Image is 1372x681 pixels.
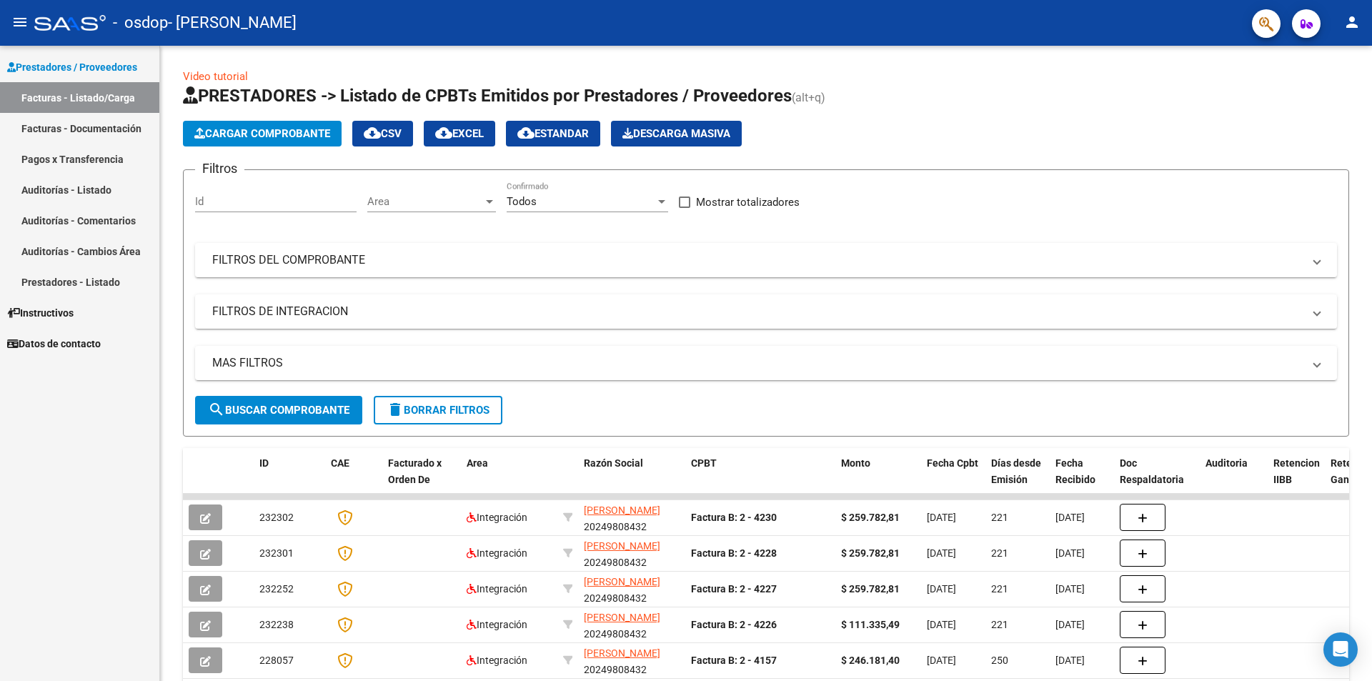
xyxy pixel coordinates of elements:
[611,121,742,146] button: Descarga Masiva
[364,127,402,140] span: CSV
[254,448,325,511] datatable-header-cell: ID
[212,304,1303,319] mat-panel-title: FILTROS DE INTEGRACION
[584,610,680,640] div: 20249808432
[461,448,557,511] datatable-header-cell: Area
[435,127,484,140] span: EXCEL
[259,512,294,523] span: 232302
[584,574,680,604] div: 20249808432
[1268,448,1325,511] datatable-header-cell: Retencion IIBB
[387,401,404,418] mat-icon: delete
[691,583,777,595] strong: Factura B: 2 - 4227
[506,121,600,146] button: Estandar
[991,547,1008,559] span: 221
[194,127,330,140] span: Cargar Comprobante
[584,612,660,623] span: [PERSON_NAME]
[331,457,349,469] span: CAE
[424,121,495,146] button: EXCEL
[841,655,900,666] strong: $ 246.181,40
[183,121,342,146] button: Cargar Comprobante
[1055,547,1085,559] span: [DATE]
[467,547,527,559] span: Integración
[517,124,535,141] mat-icon: cloud_download
[208,401,225,418] mat-icon: search
[927,547,956,559] span: [DATE]
[841,547,900,559] strong: $ 259.782,81
[11,14,29,31] mat-icon: menu
[622,127,730,140] span: Descarga Masiva
[1323,632,1358,667] div: Open Intercom Messenger
[382,448,461,511] datatable-header-cell: Facturado x Orden De
[1055,655,1085,666] span: [DATE]
[584,457,643,469] span: Razón Social
[584,504,660,516] span: [PERSON_NAME]
[388,457,442,485] span: Facturado x Orden De
[691,512,777,523] strong: Factura B: 2 - 4230
[584,538,680,568] div: 20249808432
[208,404,349,417] span: Buscar Comprobante
[195,346,1337,380] mat-expansion-panel-header: MAS FILTROS
[367,195,483,208] span: Area
[259,457,269,469] span: ID
[1206,457,1248,469] span: Auditoria
[927,619,956,630] span: [DATE]
[517,127,589,140] span: Estandar
[584,645,680,675] div: 20249808432
[259,619,294,630] span: 232238
[507,195,537,208] span: Todos
[1114,448,1200,511] datatable-header-cell: Doc Respaldatoria
[1273,457,1320,485] span: Retencion IIBB
[578,448,685,511] datatable-header-cell: Razón Social
[841,512,900,523] strong: $ 259.782,81
[435,124,452,141] mat-icon: cloud_download
[183,86,792,106] span: PRESTADORES -> Listado de CPBTs Emitidos por Prestadores / Proveedores
[467,457,488,469] span: Area
[691,457,717,469] span: CPBT
[841,619,900,630] strong: $ 111.335,49
[991,457,1041,485] span: Días desde Emisión
[325,448,382,511] datatable-header-cell: CAE
[195,396,362,424] button: Buscar Comprobante
[7,305,74,321] span: Instructivos
[7,336,101,352] span: Datos de contacto
[991,583,1008,595] span: 221
[259,583,294,595] span: 232252
[927,512,956,523] span: [DATE]
[113,7,168,39] span: - osdop
[195,294,1337,329] mat-expansion-panel-header: FILTROS DE INTEGRACION
[1120,457,1184,485] span: Doc Respaldatoria
[374,396,502,424] button: Borrar Filtros
[168,7,297,39] span: - [PERSON_NAME]
[584,576,660,587] span: [PERSON_NAME]
[1055,583,1085,595] span: [DATE]
[696,194,800,211] span: Mostrar totalizadores
[467,583,527,595] span: Integración
[1343,14,1361,31] mat-icon: person
[467,512,527,523] span: Integración
[841,583,900,595] strong: $ 259.782,81
[259,655,294,666] span: 228057
[387,404,489,417] span: Borrar Filtros
[1200,448,1268,511] datatable-header-cell: Auditoria
[584,540,660,552] span: [PERSON_NAME]
[685,448,835,511] datatable-header-cell: CPBT
[835,448,921,511] datatable-header-cell: Monto
[841,457,870,469] span: Monto
[1050,448,1114,511] datatable-header-cell: Fecha Recibido
[611,121,742,146] app-download-masive: Descarga masiva de comprobantes (adjuntos)
[7,59,137,75] span: Prestadores / Proveedores
[195,243,1337,277] mat-expansion-panel-header: FILTROS DEL COMPROBANTE
[1055,512,1085,523] span: [DATE]
[1055,619,1085,630] span: [DATE]
[1055,457,1095,485] span: Fecha Recibido
[991,512,1008,523] span: 221
[467,619,527,630] span: Integración
[212,355,1303,371] mat-panel-title: MAS FILTROS
[584,502,680,532] div: 20249808432
[985,448,1050,511] datatable-header-cell: Días desde Emisión
[991,655,1008,666] span: 250
[691,619,777,630] strong: Factura B: 2 - 4226
[921,448,985,511] datatable-header-cell: Fecha Cpbt
[352,121,413,146] button: CSV
[792,91,825,104] span: (alt+q)
[691,655,777,666] strong: Factura B: 2 - 4157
